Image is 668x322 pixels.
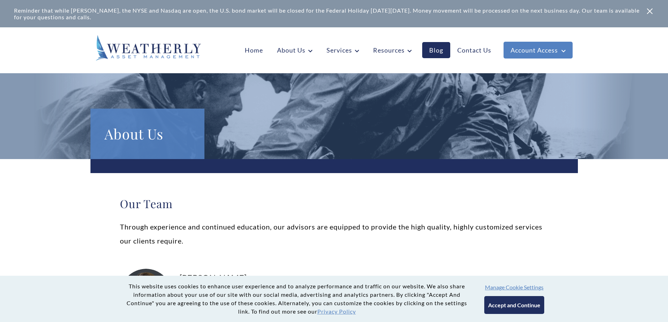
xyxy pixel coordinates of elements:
[317,308,356,315] a: Privacy Policy
[270,42,319,58] a: About Us
[485,284,544,290] button: Manage Cookie Settings
[104,123,190,145] h1: About Us
[366,42,419,58] a: Resources
[238,42,270,58] a: Home
[450,42,498,58] a: Contact Us
[14,7,646,20] div: Reminder that while [PERSON_NAME], the NYSE and Nasdaq are open, the U.S. bond market will be clo...
[96,35,201,61] img: Weatherly
[504,42,573,59] a: Account Access
[422,42,450,58] a: Blog
[120,197,548,211] h2: Our Team
[120,220,548,248] p: Through experience and continued education, our advisors are equipped to provide the high quality...
[180,272,548,283] a: [PERSON_NAME]
[319,42,366,58] a: Services
[124,282,470,316] p: This website uses cookies to enhance user experience and to analyze performance and traffic on ou...
[484,296,544,314] button: Accept and Continue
